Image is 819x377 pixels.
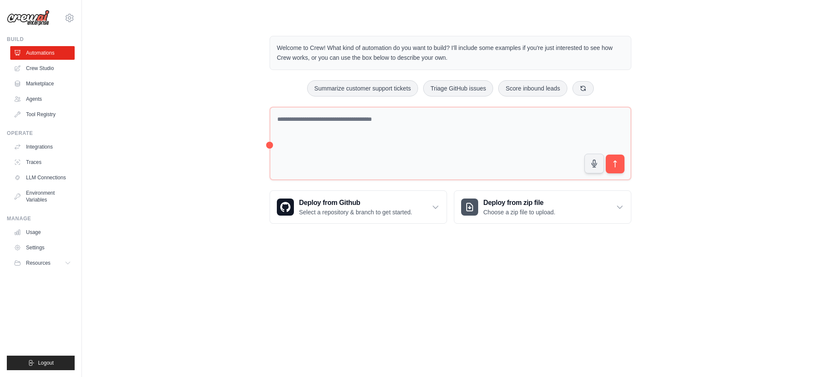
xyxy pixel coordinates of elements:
[277,43,624,63] p: Welcome to Crew! What kind of automation do you want to build? I'll include some examples if you'...
[7,130,75,137] div: Operate
[10,186,75,207] a: Environment Variables
[10,61,75,75] a: Crew Studio
[26,260,50,266] span: Resources
[10,92,75,106] a: Agents
[10,241,75,254] a: Settings
[10,225,75,239] a: Usage
[498,80,567,96] button: Score inbound leads
[483,198,555,208] h3: Deploy from zip file
[10,46,75,60] a: Automations
[299,198,412,208] h3: Deploy from Github
[423,80,493,96] button: Triage GitHub issues
[10,155,75,169] a: Traces
[7,356,75,370] button: Logout
[299,208,412,216] p: Select a repository & branch to get started.
[7,10,49,26] img: Logo
[7,215,75,222] div: Manage
[7,36,75,43] div: Build
[10,77,75,91] a: Marketplace
[10,256,75,270] button: Resources
[307,80,418,96] button: Summarize customer support tickets
[10,108,75,121] a: Tool Registry
[483,208,555,216] p: Choose a zip file to upload.
[38,359,54,366] span: Logout
[10,140,75,154] a: Integrations
[10,171,75,184] a: LLM Connections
